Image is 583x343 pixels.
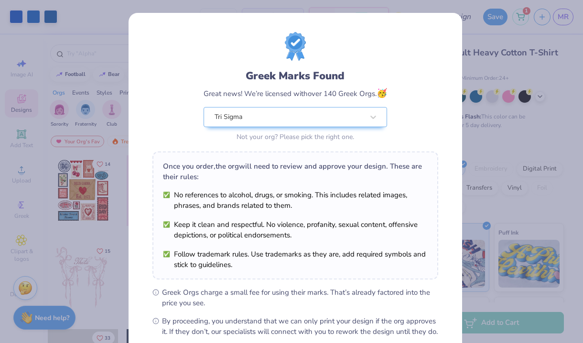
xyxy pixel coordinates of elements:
[163,219,428,240] li: Keep it clean and respectful. No violence, profanity, sexual content, offensive depictions, or po...
[163,161,428,182] div: Once you order, the org will need to review and approve your design. These are their rules:
[285,32,306,61] img: license-marks-badge.png
[162,287,438,308] span: Greek Orgs charge a small fee for using their marks. That’s already factored into the price you see.
[204,87,387,100] div: Great news! We’re licensed with over 140 Greek Orgs.
[163,190,428,211] li: No references to alcohol, drugs, or smoking. This includes related images, phrases, and brands re...
[204,68,387,84] div: Greek Marks Found
[162,316,438,337] span: By proceeding, you understand that we can only print your design if the org approves it. If they ...
[204,132,387,142] div: Not your org? Please pick the right one.
[377,87,387,99] span: 🥳
[163,249,428,270] li: Follow trademark rules. Use trademarks as they are, add required symbols and stick to guidelines.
